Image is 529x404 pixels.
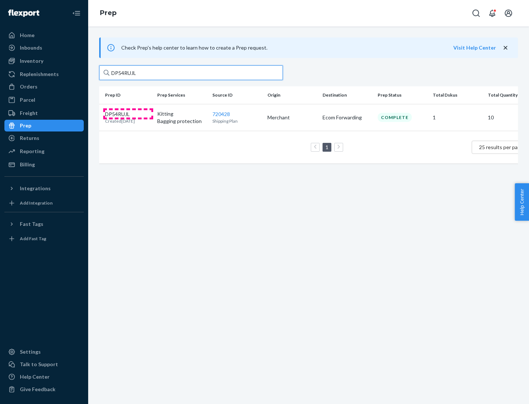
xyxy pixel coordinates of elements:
a: Replenishments [4,68,84,80]
div: Prep [20,122,31,129]
th: Source ID [209,86,264,104]
th: Prep ID [99,86,154,104]
th: Prep Services [154,86,209,104]
p: Ecom Forwarding [323,114,372,121]
a: Billing [4,159,84,170]
div: Inbounds [20,44,42,51]
div: Add Integration [20,200,53,206]
th: Origin [264,86,320,104]
a: Reporting [4,145,84,157]
input: Search prep jobs [99,65,283,80]
a: Inventory [4,55,84,67]
button: Help Center [515,183,529,221]
a: Returns [4,132,84,144]
button: Integrations [4,183,84,194]
a: Prep [100,9,116,17]
p: Shipping Plan [212,118,262,124]
div: Returns [20,134,39,142]
a: Parcel [4,94,84,106]
a: Home [4,29,84,41]
div: Settings [20,348,41,356]
div: Inventory [20,57,43,65]
th: Prep Status [375,86,430,104]
button: Close Navigation [69,6,84,21]
p: Kitting [157,110,206,118]
th: Total Dskus [430,86,485,104]
a: 720428 [212,111,230,117]
div: Parcel [20,96,35,104]
button: Visit Help Center [453,44,496,51]
p: DP54RUJL [105,111,135,118]
p: Bagging protection [157,118,206,125]
div: Home [20,32,35,39]
button: Fast Tags [4,218,84,230]
div: Billing [20,161,35,168]
div: Talk to Support [20,361,58,368]
img: Flexport logo [8,10,39,17]
a: Settings [4,346,84,358]
div: Freight [20,109,38,117]
div: Complete [378,113,412,122]
div: Reporting [20,148,44,155]
a: Talk to Support [4,358,84,370]
a: Add Fast Tag [4,233,84,245]
span: Check Prep's help center to learn how to create a Prep request. [121,44,267,51]
a: Freight [4,107,84,119]
div: Fast Tags [20,220,43,228]
p: Merchant [267,114,317,121]
a: Inbounds [4,42,84,54]
div: Orders [20,83,37,90]
th: Destination [320,86,375,104]
div: Integrations [20,185,51,192]
p: Created [DATE] [105,118,135,124]
div: Give Feedback [20,386,55,393]
button: Open notifications [485,6,500,21]
div: Help Center [20,373,50,380]
span: 25 results per page [479,144,523,150]
button: close [502,44,509,52]
a: Page 1 is your current page [324,144,330,150]
a: Add Integration [4,197,84,209]
a: Prep [4,120,84,131]
button: Open Search Box [469,6,483,21]
a: Help Center [4,371,84,383]
a: Orders [4,81,84,93]
button: Open account menu [501,6,516,21]
button: Give Feedback [4,383,84,395]
p: 1 [433,114,482,121]
ol: breadcrumbs [94,3,122,24]
div: Replenishments [20,71,59,78]
div: Add Fast Tag [20,235,46,242]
